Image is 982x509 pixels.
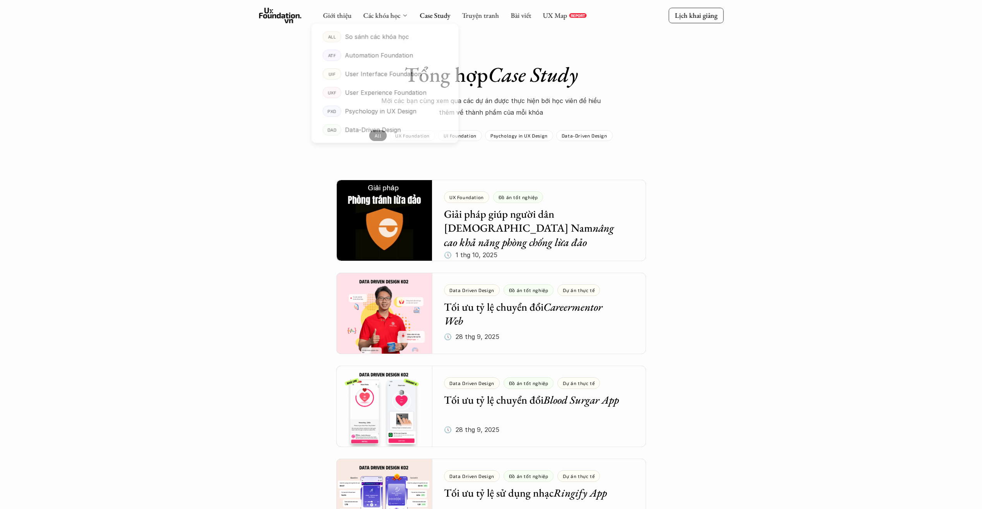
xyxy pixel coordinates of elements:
a: Lịch khai giảng [668,8,723,23]
a: Tối ưu tỷ lệ chuyển đổiBlood Surgar App🕔 28 thg 9, 2025 [336,366,646,447]
a: Truyện tranh [462,11,499,20]
p: PXD [327,108,336,114]
p: ATF [328,53,336,58]
p: Lịch khai giảng [675,11,717,20]
p: Automation Foundation [345,50,413,61]
a: Giới thiệu [323,11,351,20]
a: ALLSo sánh các khóa học [311,28,458,46]
p: UIF [328,71,335,77]
p: DAD [327,127,336,132]
p: UXF [327,90,336,95]
p: User Interface Foundation [345,68,422,79]
a: UX Map [543,11,567,20]
p: REPORT [571,13,585,18]
a: Tối ưu tỷ lệ chuyển đổiCareermentor Web🕔 28 thg 9, 2025 [336,273,646,354]
a: REPORT [569,13,586,18]
p: So sánh các khóa học [345,31,409,42]
a: ATFAutomation Foundation [311,46,458,65]
p: User Experience Foundation [345,87,427,98]
a: UIFUser Interface Foundation [311,65,458,83]
a: Case Study [420,11,450,20]
h1: Tổng hợp [356,62,627,87]
a: DADData-Driven Design [311,120,458,139]
a: Các khóa học [363,11,400,20]
em: Case Study [488,61,578,88]
a: UXFUser Experience Foundation [311,83,458,102]
a: PXDPsychology in UX Design [311,102,458,120]
p: Data-Driven Design [562,133,607,138]
a: Bài viết [511,11,531,20]
p: Mời các bạn cùng xem qua các dự án được thực hiện bới học viên để hiểu thêm về thành phẩm của mỗi... [375,95,607,119]
p: Psychology in UX Design [345,106,416,117]
p: Psychology in UX Design [490,133,548,138]
a: Giải pháp giúp người dân [DEMOGRAPHIC_DATA] Namnâng cao khả năng phòng chống lừa đảo🕔 1 thg 10, 2025 [336,180,646,261]
p: ALL [328,34,336,40]
p: Data-Driven Design [345,124,401,136]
